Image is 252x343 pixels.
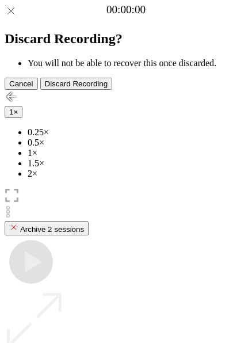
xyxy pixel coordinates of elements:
li: 0.25× [28,127,247,138]
li: 2× [28,169,247,179]
span: 1 [9,108,13,116]
li: 0.5× [28,138,247,148]
button: Archive 2 sessions [5,221,89,235]
li: 1× [28,148,247,158]
li: 1.5× [28,158,247,169]
h2: Discard Recording? [5,31,247,47]
a: 00:00:00 [106,3,146,16]
button: 1× [5,106,22,118]
button: Discard Recording [40,78,113,90]
li: You will not be able to recover this once discarded. [28,58,247,68]
div: Archive 2 sessions [9,223,84,234]
button: Cancel [5,78,38,90]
